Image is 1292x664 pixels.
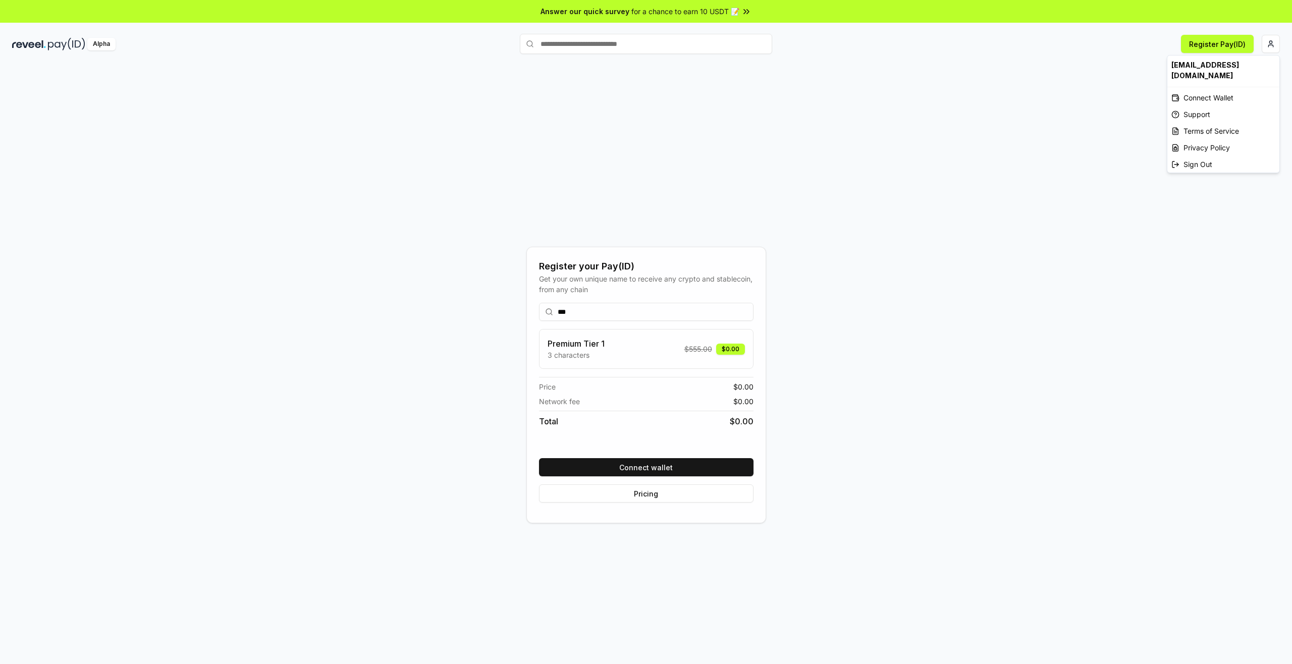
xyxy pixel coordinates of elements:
a: Privacy Policy [1167,139,1279,156]
div: [EMAIL_ADDRESS][DOMAIN_NAME] [1167,56,1279,85]
div: Connect Wallet [1167,89,1279,106]
a: Terms of Service [1167,123,1279,139]
a: Support [1167,106,1279,123]
div: Sign Out [1167,156,1279,173]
